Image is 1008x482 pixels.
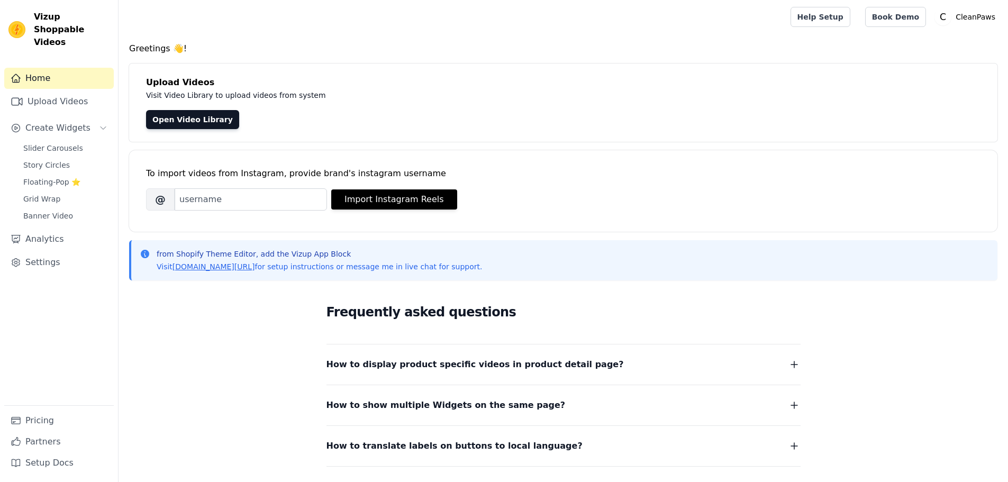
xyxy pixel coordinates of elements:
[23,143,83,153] span: Slider Carousels
[172,262,255,271] a: [DOMAIN_NAME][URL]
[17,175,114,189] a: Floating-Pop ⭐
[331,189,457,210] button: Import Instagram Reels
[17,141,114,156] a: Slider Carousels
[23,160,70,170] span: Story Circles
[17,208,114,223] a: Banner Video
[951,7,1000,26] p: CleanPaws
[4,410,114,431] a: Pricing
[326,302,801,323] h2: Frequently asked questions
[4,431,114,452] a: Partners
[146,110,239,129] a: Open Video Library
[4,252,114,273] a: Settings
[326,398,801,413] button: How to show multiple Widgets on the same page?
[326,439,583,453] span: How to translate labels on buttons to local language?
[4,68,114,89] a: Home
[8,21,25,38] img: Vizup
[175,188,327,211] input: username
[146,89,620,102] p: Visit Video Library to upload videos from system
[934,7,1000,26] button: C CleanPaws
[146,188,175,211] span: @
[146,76,980,89] h4: Upload Videos
[4,91,114,112] a: Upload Videos
[157,261,482,272] p: Visit for setup instructions or message me in live chat for support.
[4,117,114,139] button: Create Widgets
[23,194,60,204] span: Grid Wrap
[157,249,482,259] p: from Shopify Theme Editor, add the Vizup App Block
[326,357,801,372] button: How to display product specific videos in product detail page?
[17,158,114,172] a: Story Circles
[4,452,114,474] a: Setup Docs
[25,122,90,134] span: Create Widgets
[326,398,566,413] span: How to show multiple Widgets on the same page?
[146,167,980,180] div: To import videos from Instagram, provide brand's instagram username
[326,439,801,453] button: How to translate labels on buttons to local language?
[4,229,114,250] a: Analytics
[34,11,110,49] span: Vizup Shoppable Videos
[791,7,850,27] a: Help Setup
[326,357,624,372] span: How to display product specific videos in product detail page?
[865,7,926,27] a: Book Demo
[940,12,946,22] text: C
[17,192,114,206] a: Grid Wrap
[23,177,80,187] span: Floating-Pop ⭐
[129,42,997,55] h4: Greetings 👋!
[23,211,73,221] span: Banner Video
